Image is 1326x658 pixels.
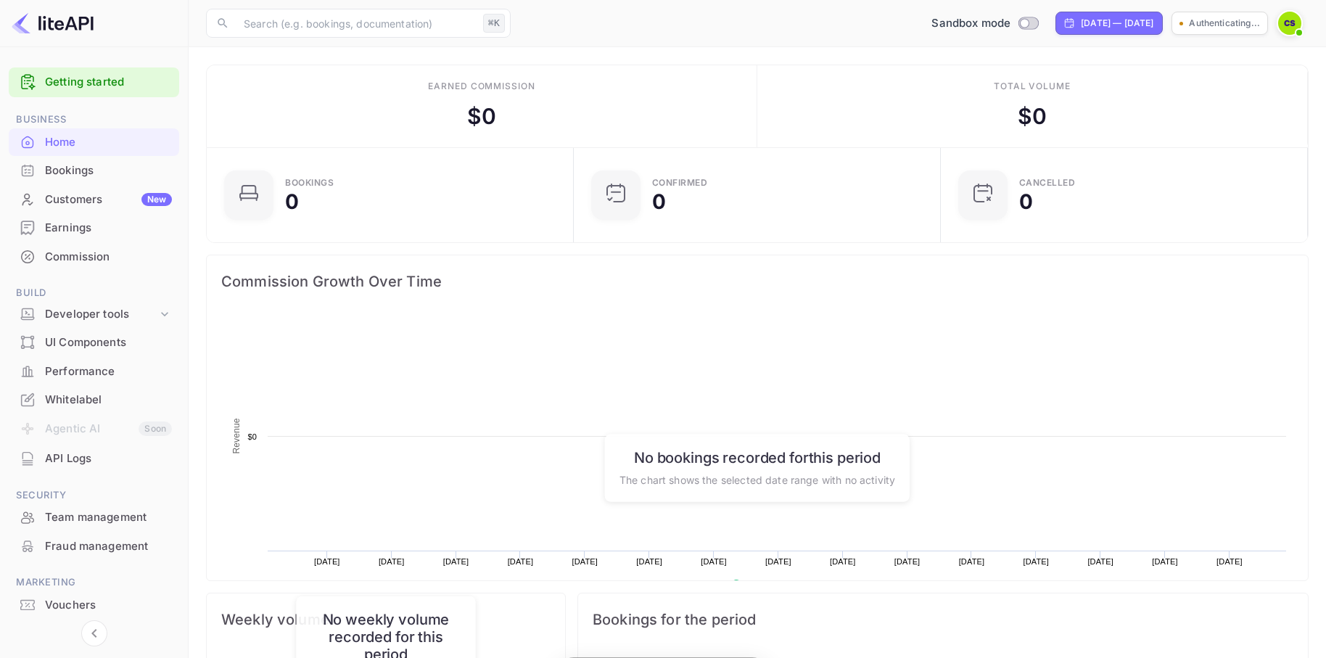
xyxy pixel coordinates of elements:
[9,488,179,503] span: Security
[1055,12,1163,35] div: Click to change the date range period
[45,597,172,614] div: Vouchers
[45,220,172,237] div: Earnings
[994,80,1071,93] div: Total volume
[9,503,179,530] a: Team management
[45,538,172,555] div: Fraud management
[636,557,662,566] text: [DATE]
[9,243,179,270] a: Commission
[9,186,179,213] a: CustomersNew
[81,620,107,646] button: Collapse navigation
[221,270,1293,293] span: Commission Growth Over Time
[443,557,469,566] text: [DATE]
[1018,100,1047,133] div: $ 0
[9,358,179,386] div: Performance
[45,163,172,179] div: Bookings
[508,557,534,566] text: [DATE]
[9,186,179,214] div: CustomersNew
[483,14,505,33] div: ⌘K
[9,386,179,414] div: Whitelabel
[231,418,242,453] text: Revenue
[379,557,405,566] text: [DATE]
[9,329,179,357] div: UI Components
[9,503,179,532] div: Team management
[1019,192,1033,212] div: 0
[652,178,708,187] div: Confirmed
[45,192,172,208] div: Customers
[830,557,856,566] text: [DATE]
[9,67,179,97] div: Getting started
[45,363,172,380] div: Performance
[1019,178,1076,187] div: CANCELLED
[926,15,1044,32] div: Switch to Production mode
[9,532,179,561] div: Fraud management
[9,128,179,155] a: Home
[9,532,179,559] a: Fraud management
[9,445,179,472] a: API Logs
[45,392,172,408] div: Whitelabel
[467,100,496,133] div: $ 0
[593,608,1293,631] span: Bookings for the period
[1024,557,1050,566] text: [DATE]
[45,249,172,266] div: Commission
[1278,12,1301,35] img: Colin Seaman
[1081,17,1153,30] div: [DATE] — [DATE]
[9,358,179,384] a: Performance
[221,608,551,631] span: Weekly volume
[931,15,1010,32] span: Sandbox mode
[45,509,172,526] div: Team management
[247,432,257,441] text: $0
[1189,17,1260,30] p: Authenticating...
[9,329,179,355] a: UI Components
[652,192,666,212] div: 0
[894,557,921,566] text: [DATE]
[9,591,179,620] div: Vouchers
[285,192,299,212] div: 0
[9,386,179,413] a: Whitelabel
[701,557,727,566] text: [DATE]
[765,557,791,566] text: [DATE]
[9,128,179,157] div: Home
[9,214,179,242] div: Earnings
[572,557,598,566] text: [DATE]
[1152,557,1178,566] text: [DATE]
[1216,557,1243,566] text: [DATE]
[9,445,179,473] div: API Logs
[9,285,179,301] span: Build
[428,80,535,93] div: Earned commission
[9,112,179,128] span: Business
[959,557,985,566] text: [DATE]
[45,451,172,467] div: API Logs
[45,134,172,151] div: Home
[12,12,94,35] img: LiteAPI logo
[619,472,895,487] p: The chart shows the selected date range with no activity
[9,157,179,185] div: Bookings
[9,591,179,618] a: Vouchers
[141,193,172,206] div: New
[746,580,783,590] text: Revenue
[45,74,172,91] a: Getting started
[9,214,179,241] a: Earnings
[1087,557,1113,566] text: [DATE]
[45,334,172,351] div: UI Components
[285,178,334,187] div: Bookings
[9,157,179,184] a: Bookings
[9,575,179,591] span: Marketing
[235,9,477,38] input: Search (e.g. bookings, documentation)
[9,243,179,271] div: Commission
[9,302,179,327] div: Developer tools
[45,306,157,323] div: Developer tools
[619,448,895,466] h6: No bookings recorded for this period
[314,557,340,566] text: [DATE]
